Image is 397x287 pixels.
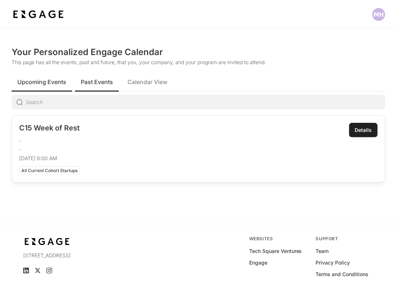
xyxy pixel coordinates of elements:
ul: Social media [23,268,128,274]
img: Profile picture of Maddie Harper [372,8,385,21]
div: Details [355,126,372,134]
a: Privacy Policy [316,259,350,266]
div: Support [316,236,374,242]
a: Details [349,123,378,137]
a: Engage [249,259,267,266]
input: Search [26,95,385,109]
img: bdf1fb74-1727-4ba0-a5bd-bc74ae9fc70b.jpeg [23,236,71,248]
button: Past Events [75,72,119,92]
a: Team [316,248,329,255]
span: Past Events [81,78,113,86]
a: Terms and Conditions [316,271,369,278]
a: X (Twitter) [35,268,41,274]
div: Upcoming Events [12,95,385,200]
p: This page has all the events, past and future, that you, your company, and your program are invit... [12,59,385,66]
a: LinkedIn [23,268,29,274]
p: [STREET_ADDRESS] [23,252,128,259]
button: Open profile menu [372,8,385,21]
img: bdf1fb74-1727-4ba0-a5bd-bc74ae9fc70b.jpeg [12,8,65,21]
h2: Your Personalized Engage Calendar [12,46,385,58]
button: Calendar View [122,72,173,92]
span: Upcoming Events [17,78,66,86]
button: Upcoming Events [12,72,72,92]
a: Instagram [46,268,52,274]
div: All Current Cohort Startups [19,166,80,175]
a: Tech Square Ventures [249,248,302,255]
div: Websites [249,236,307,242]
span: Calendar View [128,78,167,86]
